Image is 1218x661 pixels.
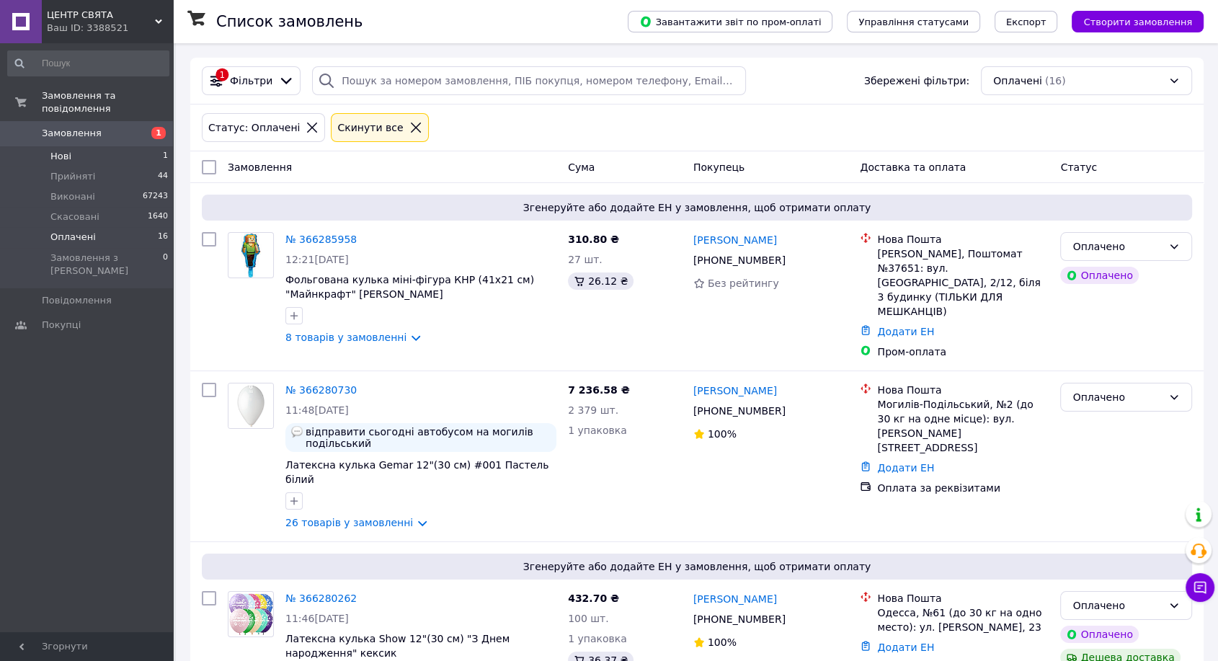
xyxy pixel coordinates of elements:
a: Фото товару [228,232,274,278]
span: Нові [50,150,71,163]
a: Створити замовлення [1057,15,1204,27]
span: 310.80 ₴ [568,234,619,245]
div: Нова Пошта [877,232,1049,247]
span: Фільтри [230,74,272,88]
img: Фото товару [228,593,273,635]
div: [PERSON_NAME], Поштомат №37651: вул. [GEOGRAPHIC_DATA], 2/12, біля 3 будинку (ТІЛЬКИ ДЛЯ МЕШКАНЦІВ) [877,247,1049,319]
span: [PHONE_NUMBER] [693,613,786,625]
div: Нова Пошта [877,383,1049,397]
a: Латексна кулька Show 12"(30 см) "З Днем народження" кексик [285,633,510,659]
span: Статус [1060,161,1097,173]
span: 2 379 шт. [568,404,618,416]
a: Додати ЕН [877,462,934,474]
img: Фото товару [228,383,273,428]
div: Одесса, №61 (до 30 кг на одно место): ул. [PERSON_NAME], 23 [877,605,1049,634]
span: 1 [151,127,166,139]
span: Без рейтингу [708,278,779,289]
span: Прийняті [50,170,95,183]
span: 11:46[DATE] [285,613,349,624]
img: Фото товару [241,233,261,278]
a: [PERSON_NAME] [693,383,777,398]
div: Оплачено [1060,267,1138,284]
span: Експорт [1006,17,1046,27]
a: [PERSON_NAME] [693,233,777,247]
span: Створити замовлення [1083,17,1192,27]
span: 27 шт. [568,254,603,265]
a: 26 товарів у замовленні [285,517,413,528]
button: Створити замовлення [1072,11,1204,32]
span: [PHONE_NUMBER] [693,254,786,266]
div: Cкинути все [334,120,406,136]
span: 1 [163,150,168,163]
div: Нова Пошта [877,591,1049,605]
a: Латексна кулька Gemar 12"(30 см) #001 Пастель білий [285,459,548,485]
span: Покупці [42,319,81,332]
span: Повідомлення [42,294,112,307]
span: Cума [568,161,595,173]
input: Пошук [7,50,169,76]
a: Додати ЕН [877,326,934,337]
button: Завантажити звіт по пром-оплаті [628,11,832,32]
div: Оплачено [1072,598,1163,613]
div: Пром-оплата [877,345,1049,359]
h1: Список замовлень [216,13,363,30]
div: Статус: Оплачені [205,120,303,136]
div: Оплачено [1060,626,1138,643]
span: 16 [158,231,168,244]
span: Доставка та оплата [860,161,966,173]
span: 0 [163,252,168,278]
span: Збережені фільтри: [864,74,969,88]
div: Оплачено [1072,389,1163,405]
span: [PHONE_NUMBER] [693,405,786,417]
span: відправити сьогодні автобусом на могилів подільський [306,426,551,449]
span: 7 236.58 ₴ [568,384,630,396]
a: № 366285958 [285,234,357,245]
span: Згенеруйте або додайте ЕН у замовлення, щоб отримати оплату [208,200,1186,215]
span: Замовлення з [PERSON_NAME] [50,252,163,278]
span: Замовлення та повідомлення [42,89,173,115]
div: Оплата за реквізитами [877,481,1049,495]
div: Могилів-Подільський, №2 (до 30 кг на одне місце): вул. [PERSON_NAME][STREET_ADDRESS] [877,397,1049,455]
a: Фото товару [228,383,274,429]
input: Пошук за номером замовлення, ПІБ покупця, номером телефону, Email, номером накладної [312,66,746,95]
span: 11:48[DATE] [285,404,349,416]
a: Фольгована кулька міні-фігура КНР (41х21 см) "Майнкрафт" [PERSON_NAME] [285,274,534,300]
span: Оплачені [993,74,1042,88]
span: Замовлення [228,161,292,173]
button: Експорт [995,11,1058,32]
span: Покупець [693,161,744,173]
span: Скасовані [50,210,99,223]
span: ЦЕНТР СВЯТА [47,9,155,22]
a: Фото товару [228,591,274,637]
button: Чат з покупцем [1186,573,1214,602]
img: :speech_balloon: [291,426,303,438]
a: № 366280730 [285,384,357,396]
div: Оплачено [1072,239,1163,254]
span: Завантажити звіт по пром-оплаті [639,15,821,28]
span: Виконані [50,190,95,203]
span: Згенеруйте або додайте ЕН у замовлення, щоб отримати оплату [208,559,1186,574]
span: Управління статусами [858,17,969,27]
span: Замовлення [42,127,102,140]
span: 1 упаковка [568,633,627,644]
span: 1640 [148,210,168,223]
span: 100% [708,636,737,648]
span: (16) [1045,75,1066,86]
a: [PERSON_NAME] [693,592,777,606]
a: 8 товарів у замовленні [285,332,406,343]
div: Ваш ID: 3388521 [47,22,173,35]
span: 100% [708,428,737,440]
span: Оплачені [50,231,96,244]
a: Додати ЕН [877,642,934,653]
span: 12:21[DATE] [285,254,349,265]
button: Управління статусами [847,11,980,32]
span: 432.70 ₴ [568,593,619,604]
div: 26.12 ₴ [568,272,634,290]
span: 67243 [143,190,168,203]
span: 1 упаковка [568,425,627,436]
a: № 366280262 [285,593,357,604]
span: 100 шт. [568,613,609,624]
